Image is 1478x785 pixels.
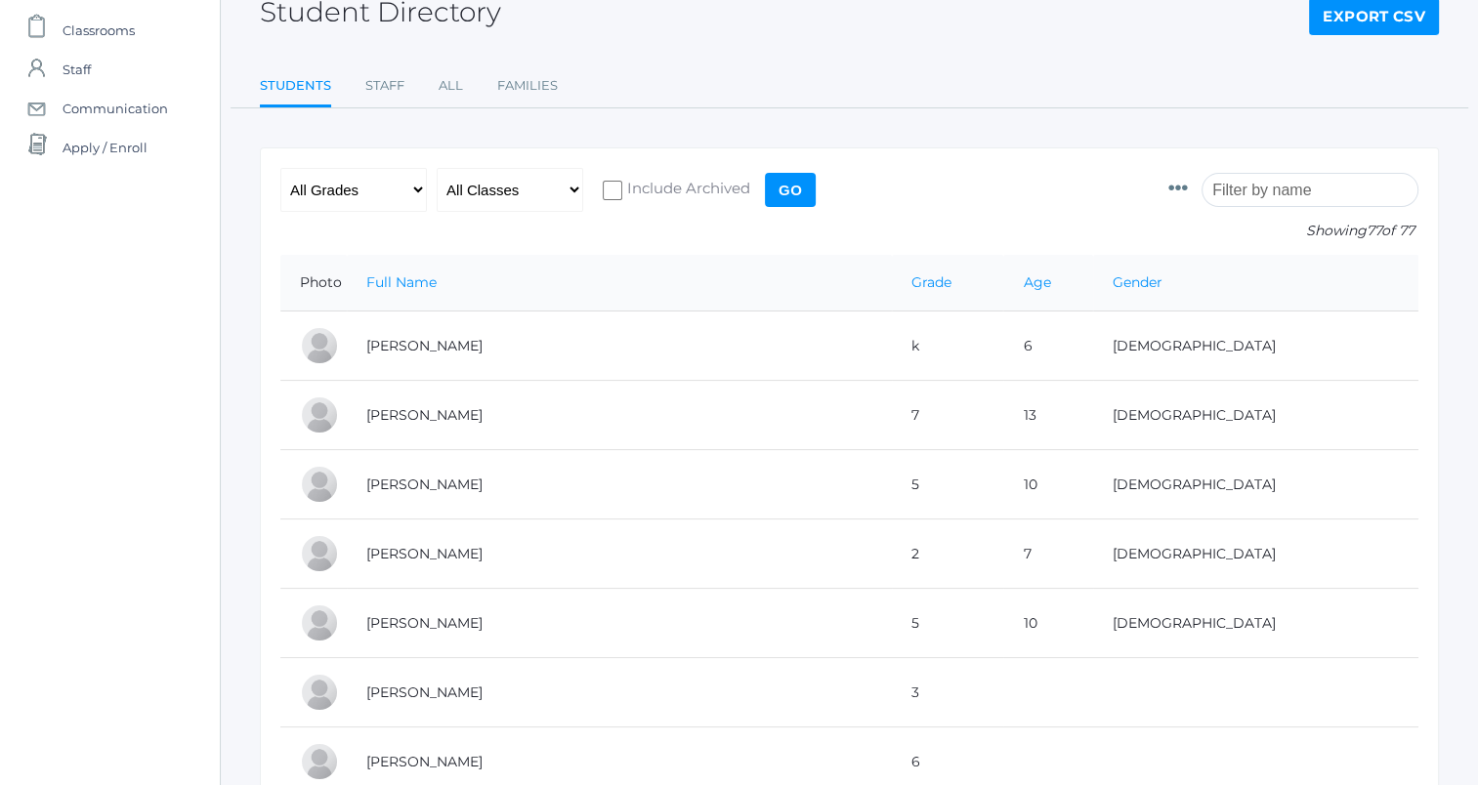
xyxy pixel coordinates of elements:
[63,50,91,89] span: Staff
[1003,311,1093,381] td: 6
[300,326,339,365] div: Abby Backstrom
[63,89,168,128] span: Communication
[1093,381,1418,450] td: [DEMOGRAPHIC_DATA]
[300,742,339,781] div: Gabby Brozek
[1093,589,1418,658] td: [DEMOGRAPHIC_DATA]
[347,381,892,450] td: [PERSON_NAME]
[911,273,951,291] a: Grade
[892,658,1003,727] td: 3
[63,11,135,50] span: Classrooms
[1202,173,1418,207] input: Filter by name
[892,381,1003,450] td: 7
[622,178,750,202] span: Include Archived
[892,450,1003,519] td: 5
[260,66,331,108] a: Students
[1023,273,1050,291] a: Age
[300,465,339,504] div: Claire Baker
[603,181,622,200] input: Include Archived
[1093,311,1418,381] td: [DEMOGRAPHIC_DATA]
[300,673,339,712] div: Elijah Benzinger-Stephens
[347,658,892,727] td: [PERSON_NAME]
[365,66,404,105] a: Staff
[1003,381,1093,450] td: 13
[300,603,339,642] div: Josie Bassett
[1113,273,1162,291] a: Gender
[366,273,437,291] a: Full Name
[1093,450,1418,519] td: [DEMOGRAPHIC_DATA]
[765,173,816,207] input: Go
[892,311,1003,381] td: k
[63,128,148,167] span: Apply / Enroll
[1003,519,1093,589] td: 7
[347,450,892,519] td: [PERSON_NAME]
[439,66,463,105] a: All
[1093,519,1418,589] td: [DEMOGRAPHIC_DATA]
[1367,222,1381,239] span: 77
[347,589,892,658] td: [PERSON_NAME]
[892,519,1003,589] td: 2
[497,66,558,105] a: Families
[300,395,339,434] div: Josey Baker
[300,534,339,573] div: Graham Bassett
[347,311,892,381] td: [PERSON_NAME]
[280,255,347,311] th: Photo
[1168,221,1418,241] p: Showing of 77
[1003,589,1093,658] td: 10
[1003,450,1093,519] td: 10
[347,519,892,589] td: [PERSON_NAME]
[892,589,1003,658] td: 5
